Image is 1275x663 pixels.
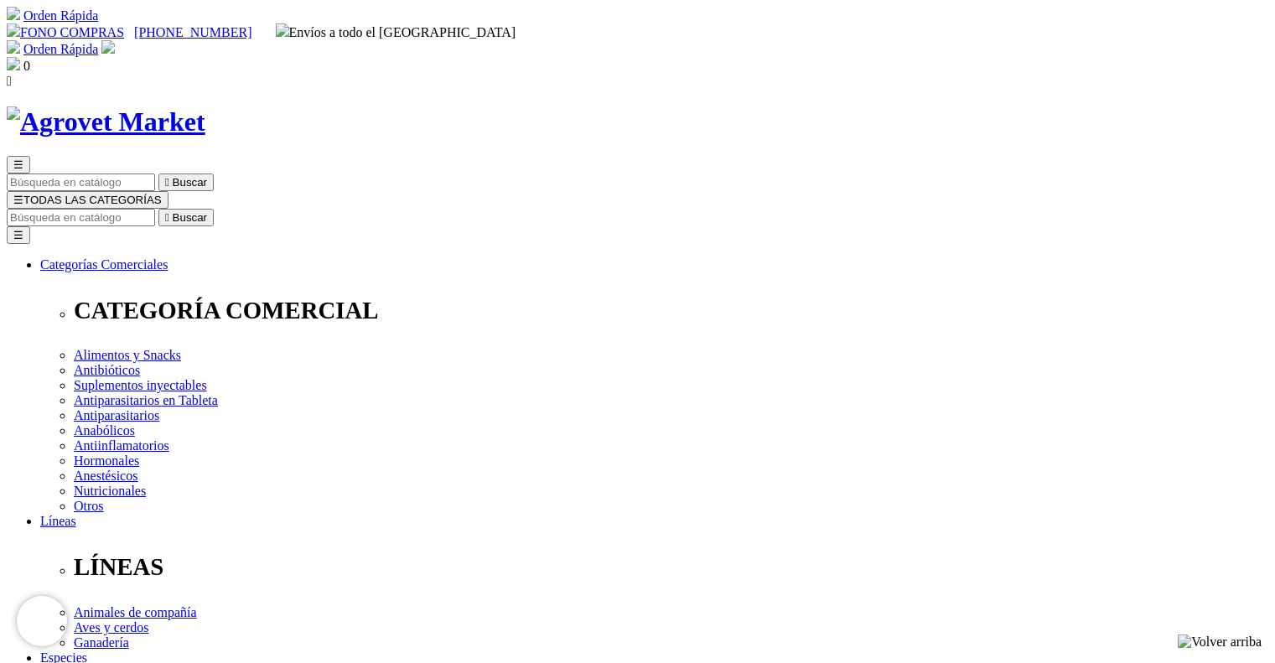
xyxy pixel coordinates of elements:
[74,438,169,453] a: Antiinflamatorios
[74,469,137,483] a: Anestésicos
[173,176,207,189] span: Buscar
[40,257,168,272] a: Categorías Comerciales
[165,176,169,189] i: 
[7,57,20,70] img: shopping-bag.svg
[7,156,30,174] button: ☰
[40,514,76,528] a: Líneas
[173,211,207,224] span: Buscar
[276,23,289,37] img: delivery-truck.svg
[134,25,251,39] a: [PHONE_NUMBER]
[7,209,155,226] input: Buscar
[7,174,155,191] input: Buscar
[23,8,98,23] a: Orden Rápida
[17,596,67,646] iframe: Brevo live chat
[7,106,205,137] img: Agrovet Market
[74,453,139,468] a: Hormonales
[7,23,20,37] img: phone.svg
[74,363,140,377] a: Antibióticos
[23,59,30,73] span: 0
[165,211,169,224] i: 
[13,194,23,206] span: ☰
[7,40,20,54] img: shopping-cart.svg
[74,553,1268,581] p: LÍNEAS
[7,7,20,20] img: shopping-cart.svg
[7,74,12,88] i: 
[74,484,146,498] a: Nutricionales
[74,378,207,392] a: Suplementos inyectables
[7,191,168,209] button: ☰TODAS LAS CATEGORÍAS
[74,348,181,362] a: Alimentos y Snacks
[74,635,129,650] a: Ganadería
[158,209,214,226] button:  Buscar
[74,297,1268,324] p: CATEGORÍA COMERCIAL
[276,25,516,39] span: Envíos a todo el [GEOGRAPHIC_DATA]
[101,42,115,56] a: Acceda a su cuenta de cliente
[1178,635,1262,650] img: Volver arriba
[74,393,218,407] a: Antiparasitarios en Tableta
[13,158,23,171] span: ☰
[23,42,98,56] a: Orden Rápida
[74,499,104,513] a: Otros
[74,605,197,619] a: Animales de compañía
[101,40,115,54] img: user.svg
[74,620,148,635] a: Aves y cerdos
[74,408,159,422] a: Antiparasitarios
[74,423,135,438] a: Anabólicos
[158,174,214,191] button:  Buscar
[7,226,30,244] button: ☰
[7,25,124,39] a: FONO COMPRAS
